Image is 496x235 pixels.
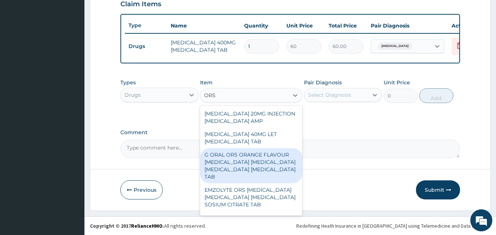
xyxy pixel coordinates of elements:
[378,43,412,50] span: [MEDICAL_DATA]
[384,79,410,86] label: Unit Price
[120,4,138,21] div: Minimize live chat window
[167,35,240,57] td: [MEDICAL_DATA] 400MG [MEDICAL_DATA] TAB
[200,148,302,183] div: G ORAL ORS ORANGE FLAVOUR [MEDICAL_DATA] [MEDICAL_DATA] [MEDICAL_DATA] [MEDICAL_DATA] TAB
[304,79,342,86] label: Pair Diagnosis
[38,41,123,51] div: Chat with us now
[367,18,448,33] th: Pair Diagnosis
[283,18,325,33] th: Unit Price
[419,88,453,103] button: Add
[131,223,163,229] a: RelianceHMO
[84,216,496,235] footer: All rights reserved.
[200,128,302,148] div: [MEDICAL_DATA] 40MG LET [MEDICAL_DATA] TAB
[14,37,30,55] img: d_794563401_company_1708531726252_794563401
[200,107,302,128] div: [MEDICAL_DATA] 20MG INJECTION [MEDICAL_DATA] AMP
[4,157,140,183] textarea: Type your message and hit 'Enter'
[90,223,164,229] strong: Copyright © 2017 .
[124,91,141,99] div: Drugs
[416,180,460,199] button: Submit
[240,18,283,33] th: Quantity
[200,79,213,86] label: Item
[200,183,302,211] div: EMZOLYTE ORS [MEDICAL_DATA] [MEDICAL_DATA] [MEDICAL_DATA] SOSIUM CITRATE TAB
[43,71,101,145] span: We're online!
[125,40,167,53] td: Drugs
[167,18,240,33] th: Name
[325,18,367,33] th: Total Price
[120,129,460,136] label: Comment
[308,91,351,99] div: Select Diagnosis
[120,80,136,86] label: Types
[120,0,161,8] h3: Claim Items
[448,18,485,33] th: Actions
[120,180,163,199] button: Previous
[296,222,490,230] div: Redefining Heath Insurance in [GEOGRAPHIC_DATA] using Telemedicine and Data Science!
[125,19,167,32] th: Type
